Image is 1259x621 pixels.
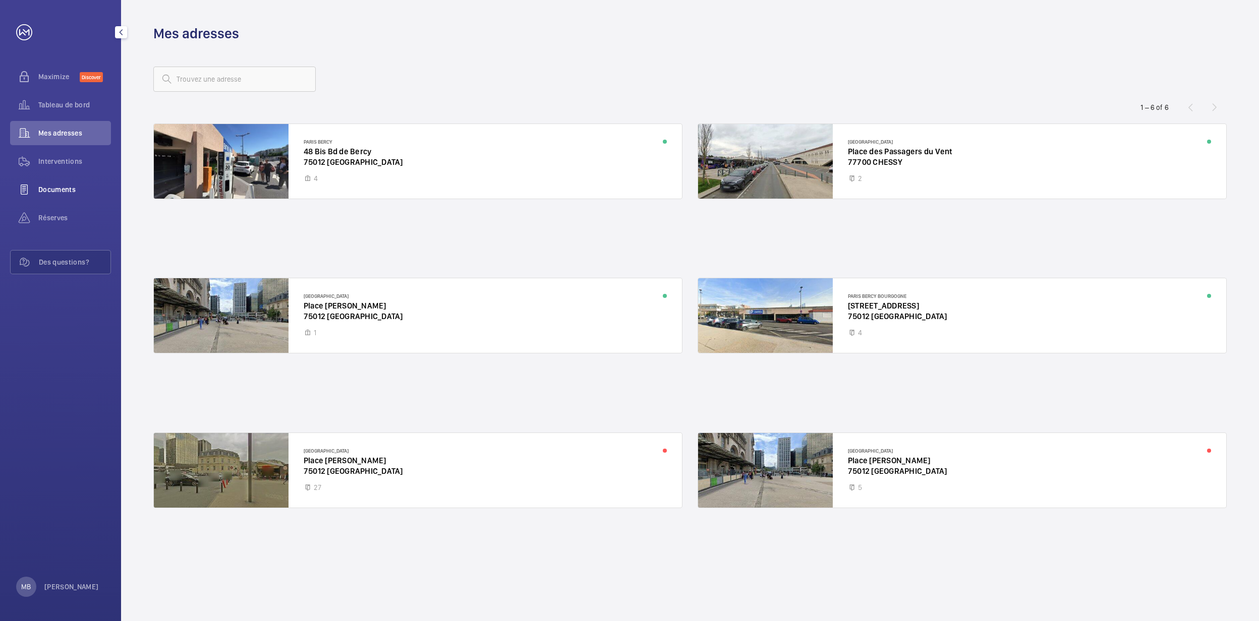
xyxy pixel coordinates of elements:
div: 1 – 6 of 6 [1140,102,1169,112]
span: Interventions [38,156,111,166]
p: MB [21,582,31,592]
span: Mes adresses [38,128,111,138]
h1: Mes adresses [153,24,239,43]
span: Tableau de bord [38,100,111,110]
input: Trouvez une adresse [153,67,316,92]
span: Discover [80,72,103,82]
span: Maximize [38,72,80,82]
span: Des questions? [39,257,110,267]
span: Documents [38,184,111,195]
p: [PERSON_NAME] [44,582,99,592]
span: Réserves [38,213,111,223]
